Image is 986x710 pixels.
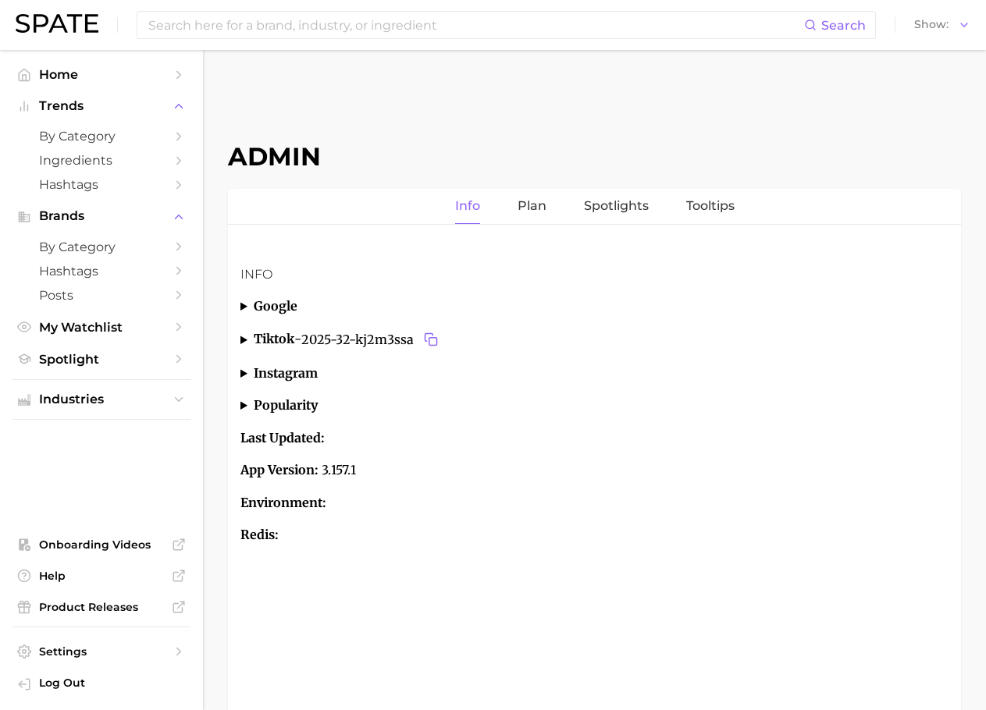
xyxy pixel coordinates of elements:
a: Spotlight [12,347,190,371]
strong: Environment: [240,495,326,510]
img: SPATE [16,14,98,33]
a: Hashtags [12,172,190,197]
span: - [294,332,301,347]
a: Hashtags [12,259,190,283]
span: Show [914,20,949,29]
a: Posts [12,283,190,307]
button: Copy 2025-32-kj2m3ssa to clipboard [420,328,442,350]
strong: instagram [254,365,318,381]
a: Plan [518,189,546,224]
a: by Category [12,235,190,259]
span: Industries [39,392,164,406]
a: Settings [12,640,190,663]
span: My Watchlist [39,320,164,335]
h3: Info [240,265,949,284]
a: by Category [12,124,190,148]
a: My Watchlist [12,315,190,339]
summary: tiktok-2025-32-kj2m3ssaCopy 2025-32-kj2m3ssa to clipboard [240,328,949,350]
span: Hashtags [39,264,164,279]
span: Help [39,569,164,583]
span: Hashtags [39,177,164,192]
h1: Admin [228,141,961,172]
span: Home [39,67,164,82]
strong: Last Updated: [240,430,325,446]
span: Onboarding Videos [39,538,164,552]
span: Search [821,18,866,33]
span: Settings [39,644,164,659]
span: Trends [39,99,164,113]
span: Ingredients [39,153,164,168]
strong: popularity [254,397,318,413]
a: Home [12,62,190,87]
a: Ingredients [12,148,190,172]
span: Product Releases [39,600,164,614]
strong: tiktok [254,332,294,347]
span: Brands [39,209,164,223]
span: by Category [39,240,164,254]
span: Posts [39,288,164,303]
strong: google [254,298,297,314]
a: Product Releases [12,595,190,619]
a: Onboarding Videos [12,533,190,556]
button: Industries [12,388,190,411]
a: Help [12,564,190,588]
summary: popularity [240,396,949,416]
summary: instagram [240,364,949,384]
a: Log out. Currently logged in with e-mail marwat@spate.nyc. [12,671,190,698]
span: Log Out [39,676,178,690]
button: Show [910,15,974,35]
p: 3.157.1 [240,460,949,481]
summary: google [240,296,949,317]
span: Spotlight [39,352,164,367]
span: 2025-32-kj2m3ssa [301,328,442,350]
a: Tooltips [686,189,735,224]
span: by Category [39,129,164,144]
strong: App Version: [240,462,319,477]
button: Brands [12,204,190,228]
a: Spotlights [584,189,649,224]
input: Search here for a brand, industry, or ingredient [147,12,804,38]
a: Info [455,189,480,224]
strong: Redis: [240,527,279,542]
button: Trends [12,94,190,118]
